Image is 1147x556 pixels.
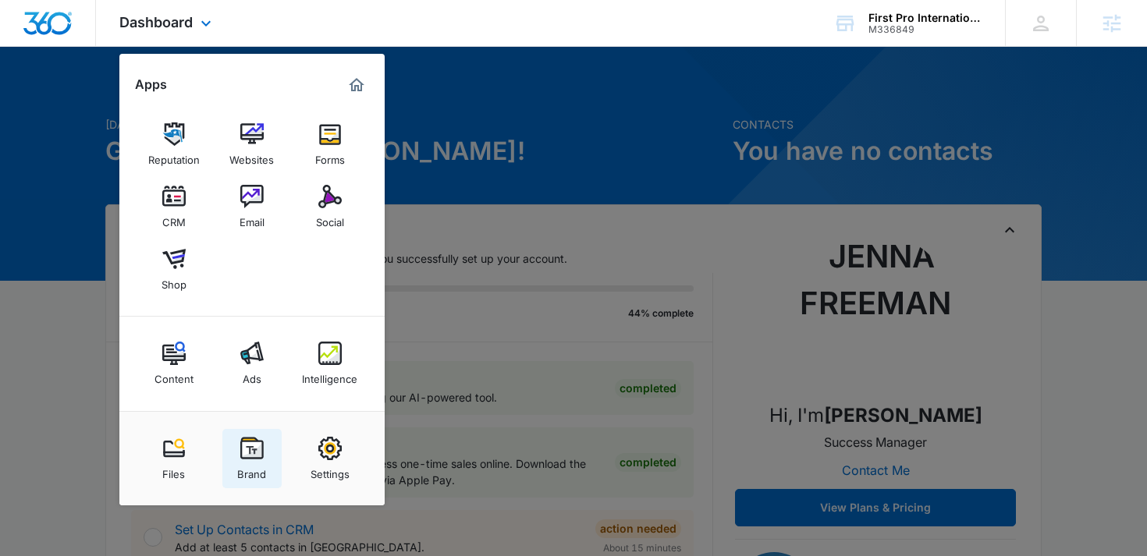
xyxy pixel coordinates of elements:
a: Content [144,334,204,393]
a: Forms [300,115,360,174]
span: Dashboard [119,14,193,30]
h2: Apps [135,77,167,92]
a: Email [222,177,282,236]
a: Brand [222,429,282,488]
div: Settings [311,460,350,480]
div: Social [316,208,344,228]
a: Ads [222,334,282,393]
a: Settings [300,429,360,488]
div: Websites [229,146,274,166]
div: Files [162,460,185,480]
div: account name [868,12,982,24]
div: Shop [162,271,186,291]
a: Reputation [144,115,204,174]
a: Files [144,429,204,488]
a: Websites [222,115,282,174]
div: Content [154,365,194,385]
a: CRM [144,177,204,236]
a: Shop [144,239,204,299]
div: account id [868,24,982,35]
a: Social [300,177,360,236]
div: CRM [162,208,186,228]
div: Email [240,208,265,228]
a: Intelligence [300,334,360,393]
a: Marketing 360® Dashboard [344,73,369,97]
div: Reputation [148,146,200,166]
div: Brand [237,460,266,480]
div: Forms [315,146,345,166]
div: Ads [243,365,261,385]
div: Intelligence [302,365,357,385]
